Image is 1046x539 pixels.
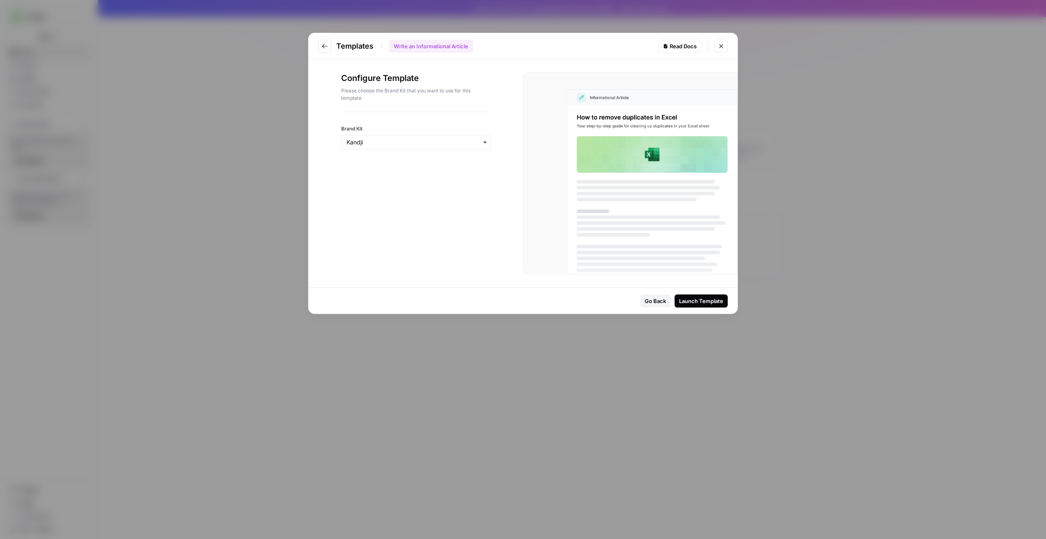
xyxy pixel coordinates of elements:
[659,40,701,53] a: Read Docs
[341,125,490,133] label: Brand Kit
[318,40,331,53] button: Go to previous step
[346,138,485,146] input: Kandji
[679,297,723,305] div: Launch Template
[341,87,490,102] p: Please choose the Brand Kit that you want to use for this template
[715,40,728,53] button: Close modal
[645,297,666,305] div: Go Back
[675,294,728,308] button: Launch Template
[640,294,671,308] button: Go Back
[341,72,490,112] div: Configure Template
[389,40,473,53] div: Write an Informational Article
[336,40,473,53] div: Templates
[663,42,697,50] div: Read Docs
